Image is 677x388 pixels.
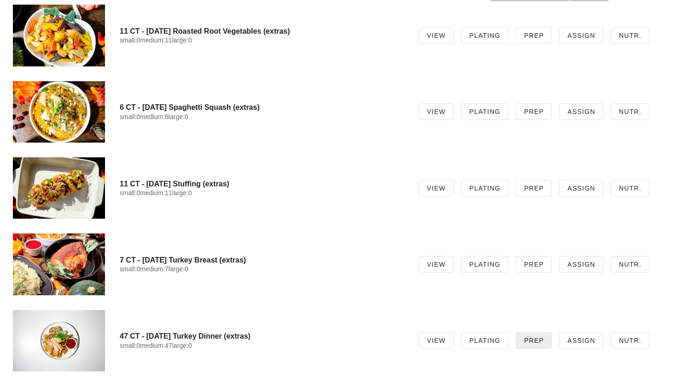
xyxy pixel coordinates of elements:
span: Assign [567,32,595,39]
span: Nutr. [619,261,642,268]
span: medium:11 [140,189,172,197]
a: Prep [516,27,552,44]
span: Prep [524,108,544,115]
a: Plating [461,103,508,120]
h4: 47 CT - [DATE] Turkey Dinner (extras) [120,332,404,340]
span: small:0 [120,36,140,44]
a: Nutr. [611,180,649,197]
span: large:0 [172,342,192,349]
span: View [426,185,446,192]
a: Plating [461,256,508,273]
span: Assign [567,337,595,344]
a: View [419,332,454,349]
a: Nutr. [611,256,649,273]
a: Assign [559,332,603,349]
a: View [419,27,454,44]
span: small:0 [120,189,140,197]
span: medium:6 [140,113,168,120]
span: Assign [567,261,595,268]
a: Nutr. [611,27,649,44]
a: View [419,180,454,197]
span: small:0 [120,113,140,120]
a: Assign [559,103,603,120]
span: Nutr. [619,32,642,39]
span: medium:7 [140,265,168,273]
span: small:0 [120,265,140,273]
a: Prep [516,256,552,273]
span: Plating [469,108,501,115]
a: Assign [559,256,603,273]
h4: 7 CT - [DATE] Turkey Breast (extras) [120,256,404,264]
span: large:0 [169,265,188,273]
span: Prep [524,185,544,192]
span: Prep [524,32,544,39]
span: large:0 [172,36,192,44]
span: Nutr. [619,185,642,192]
span: medium:47 [140,342,172,349]
a: Prep [516,103,552,120]
h4: 11 CT - [DATE] Roasted Root Vegetables (extras) [120,27,404,36]
a: View [419,103,454,120]
a: Prep [516,180,552,197]
span: Nutr. [619,337,642,344]
span: Prep [524,261,544,268]
span: Plating [469,32,501,39]
span: small:0 [120,342,140,349]
a: Plating [461,180,508,197]
a: Plating [461,27,508,44]
a: Assign [559,180,603,197]
span: large:0 [169,113,188,120]
span: View [426,261,446,268]
a: Prep [516,332,552,349]
span: Plating [469,337,501,344]
a: Nutr. [611,103,649,120]
span: View [426,337,446,344]
span: Nutr. [619,108,642,115]
h4: 11 CT - [DATE] Stuffing (extras) [120,179,404,188]
span: Prep [524,337,544,344]
a: View [419,256,454,273]
span: Plating [469,261,501,268]
span: Plating [469,185,501,192]
a: Assign [559,27,603,44]
span: Assign [567,185,595,192]
span: Assign [567,108,595,115]
span: medium:11 [140,36,172,44]
a: Plating [461,332,508,349]
a: Nutr. [611,332,649,349]
span: View [426,108,446,115]
span: View [426,32,446,39]
h4: 6 CT - [DATE] Spaghetti Squash (extras) [120,103,404,112]
span: large:0 [172,189,192,197]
